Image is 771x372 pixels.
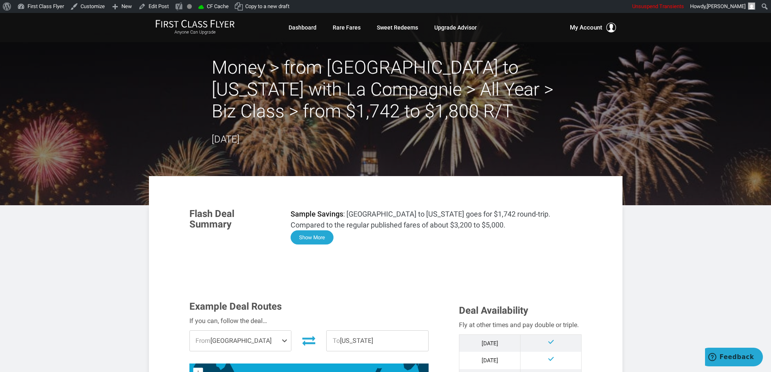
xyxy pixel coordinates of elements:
a: Upgrade Advisor [434,20,477,35]
span: [PERSON_NAME] [707,3,746,9]
span: [US_STATE] [327,331,428,351]
h2: Money > from [GEOGRAPHIC_DATA] to [US_STATE] with La Compagnie > All Year > Biz Class > from $1,7... [212,57,560,122]
button: Show More [291,230,333,244]
span: Unsuspend Transients [632,3,684,9]
span: To [333,337,340,344]
a: First Class FlyerAnyone Can Upgrade [155,19,235,36]
span: From [195,337,210,344]
iframe: Opens a widget where you can find more information [705,348,763,368]
p: : [GEOGRAPHIC_DATA] to [US_STATE] goes for $1,742 round-trip. Compared to the regular published f... [291,208,582,230]
img: First Class Flyer [155,19,235,28]
a: Dashboard [289,20,316,35]
a: Sweet Redeems [377,20,418,35]
a: Rare Fares [333,20,361,35]
span: Example Deal Routes [189,301,282,312]
button: My Account [570,23,616,32]
div: Fly at other times and pay double or triple. [459,320,582,330]
td: [DATE] [459,334,520,352]
div: If you can, follow the deal… [189,316,429,326]
h3: Flash Deal Summary [189,208,278,230]
button: Invert Route Direction [297,332,320,349]
span: My Account [570,23,602,32]
time: [DATE] [212,134,240,145]
td: [DATE] [459,352,520,369]
span: [GEOGRAPHIC_DATA] [190,331,291,351]
small: Anyone Can Upgrade [155,30,235,35]
strong: Sample Savings [291,210,343,218]
span: Deal Availability [459,305,528,316]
